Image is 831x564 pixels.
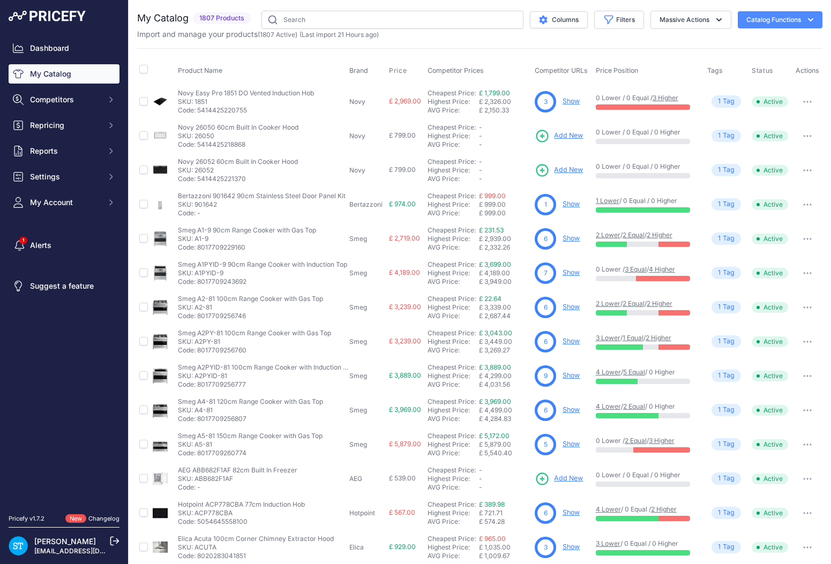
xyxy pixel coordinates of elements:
div: £ 999.00 [479,209,530,217]
button: Reports [9,141,119,161]
button: My Account [9,193,119,212]
div: £ 5,540.40 [479,449,530,457]
div: AVG Price: [428,175,479,183]
a: £ 3,043.00 [479,329,512,337]
span: Competitors [30,94,100,105]
span: My Account [30,197,100,208]
a: £ 22.64 [479,295,501,303]
div: Highest Price: [428,372,479,380]
p: AEG [349,475,385,483]
button: Settings [9,167,119,186]
span: Tag [712,370,741,382]
p: SKU: A5-81 [178,440,323,449]
a: Alerts [9,236,119,255]
a: 2 Lower [596,231,620,239]
span: - [479,157,482,166]
a: 3 Equal [625,265,647,273]
div: Highest Price: [428,235,479,243]
a: Cheapest Price: [428,123,476,131]
span: 9 [544,371,548,381]
a: £ 965.00 [479,535,506,543]
p: Novy 26050 60cm Built In Cooker Hood [178,123,298,132]
span: Competitor URLs [535,66,588,74]
a: Cheapest Price: [428,500,476,508]
span: £ 4,189.00 [479,269,510,277]
div: £ 3,269.27 [479,346,530,355]
div: Highest Price: [428,97,479,106]
button: Repricing [9,116,119,135]
nav: Sidebar [9,39,119,501]
p: Smeg A2PY-81 100cm Range Cooker with Gas Top [178,329,331,337]
p: Code: 8017709256746 [178,312,323,320]
button: Filters [594,11,644,29]
div: £ 4,031.56 [479,380,530,389]
div: Pricefy v1.7.2 [9,514,44,523]
p: Smeg A5-81 150cm Range Cooker with Gas Top [178,432,323,440]
p: SKU: A4-81 [178,406,323,415]
a: Show [563,97,580,105]
a: Show [563,303,580,311]
a: Cheapest Price: [428,295,476,303]
div: AVG Price: [428,140,479,149]
div: AVG Price: [428,483,479,492]
span: £ 5,879.00 [479,440,511,448]
span: 1 [718,439,721,449]
a: 4 Higher [649,265,675,273]
img: Pricefy Logo [9,11,86,21]
p: Code: 8017709256760 [178,346,331,355]
p: / 0 Equal / 0 Higher [596,197,697,205]
button: Status [752,66,775,75]
a: Show [563,268,580,276]
a: 2 Equal [623,231,645,239]
a: My Catalog [9,64,119,84]
a: [PERSON_NAME] [34,537,96,546]
a: Suggest a feature [9,276,119,296]
span: £ 999.00 [479,200,506,208]
span: 6 [544,234,548,244]
span: £ 5,879.00 [389,440,421,448]
p: Code: 5054645558100 [178,517,305,526]
a: £ 3,969.00 [479,397,511,405]
p: Novy [349,97,385,106]
a: Dashboard [9,39,119,58]
span: 1 [718,96,721,107]
span: (Last import 21 Hours ago) [300,31,379,39]
span: £ 1,035.00 [479,543,511,551]
span: - [479,483,482,491]
a: 5 Equal [623,368,645,376]
span: Reports [30,146,100,156]
a: Cheapest Price: [428,363,476,371]
span: Active [752,371,788,381]
p: 0 Lower / 0 Equal / 0 Higher [596,162,697,171]
span: 1 [718,336,721,347]
p: Hotpoint [349,509,385,517]
span: Tag [712,335,741,348]
span: Active [752,96,788,107]
a: 3 Higher [649,437,675,445]
div: Highest Price: [428,132,479,140]
div: Highest Price: [428,406,479,415]
a: 3 Lower [596,539,620,547]
span: Tag [712,130,741,142]
span: £ 721.71 [479,509,503,517]
div: Highest Price: [428,475,479,483]
div: £ 2,150.33 [479,106,530,115]
span: Add New [554,131,583,141]
p: Code: 8017709256807 [178,415,323,423]
a: Show [563,543,580,551]
p: AEG ABB682F1AF 82cm Built In Freezer [178,466,297,475]
p: Smeg A1PYID-9 90cm Range Cooker with Induction Top [178,260,347,269]
span: Add New [554,473,583,484]
span: Active [752,439,788,450]
p: Smeg [349,440,385,449]
a: £ 1,799.00 [479,89,510,97]
p: SKU: 26050 [178,132,298,140]
a: 4 Lower [596,505,621,513]
a: £ 389.98 [479,500,505,508]
span: Tag [712,404,741,416]
span: 1 [718,405,721,415]
a: Add New [535,129,583,144]
span: Active [752,336,788,347]
span: Active [752,131,788,141]
span: £ 567.00 [389,508,415,516]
